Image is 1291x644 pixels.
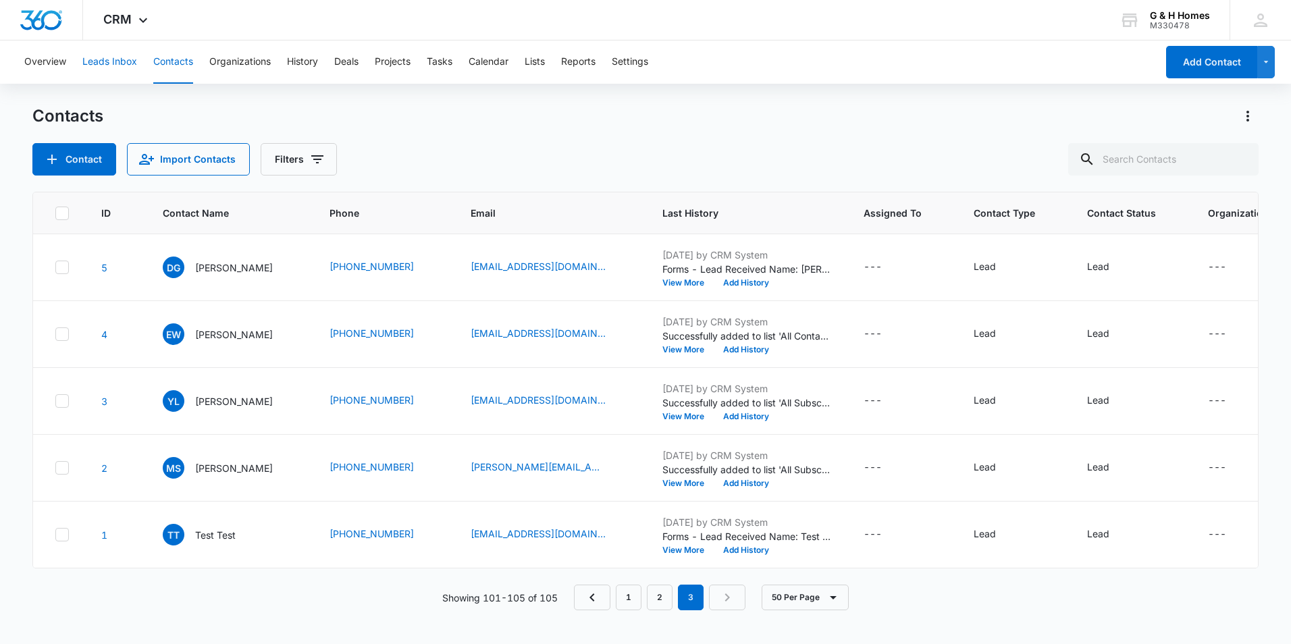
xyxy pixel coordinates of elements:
[103,12,132,26] span: CRM
[525,41,545,84] button: Lists
[616,585,641,610] a: Page 1
[471,206,610,220] span: Email
[1087,326,1109,340] div: Lead
[864,527,882,543] div: ---
[647,585,673,610] a: Page 2
[714,346,779,354] button: Add History
[330,393,438,409] div: Phone - (904) 400-9262 - Select to Edit Field
[974,326,996,340] div: Lead
[101,396,107,407] a: Navigate to contact details page for Yvette Ladson
[471,326,630,342] div: Email - emory_williams@hotmail.com - Select to Edit Field
[330,527,438,543] div: Phone - (888) 888-8888 - Select to Edit Field
[195,327,273,342] p: [PERSON_NAME]
[662,279,714,287] button: View More
[1087,460,1134,476] div: Contact Status - Lead - Select to Edit Field
[330,527,414,541] a: [PHONE_NUMBER]
[1087,393,1109,407] div: Lead
[762,585,849,610] button: 50 Per Page
[974,326,1020,342] div: Contact Type - Lead - Select to Edit Field
[1208,527,1226,543] div: ---
[864,393,906,409] div: Assigned To - - Select to Edit Field
[864,326,882,342] div: ---
[427,41,452,84] button: Tasks
[864,326,906,342] div: Assigned To - - Select to Edit Field
[612,41,648,84] button: Settings
[574,585,610,610] a: Previous Page
[442,591,558,605] p: Showing 101-105 of 105
[471,259,630,275] div: Email - gouge915@gmail.com - Select to Edit Field
[1068,143,1259,176] input: Search Contacts
[471,393,606,407] a: [EMAIL_ADDRESS][DOMAIN_NAME]
[471,527,630,543] div: Email - test@test.com - Select to Edit Field
[1087,393,1134,409] div: Contact Status - Lead - Select to Edit Field
[82,41,137,84] button: Leads Inbox
[1208,460,1250,476] div: Organization - - Select to Edit Field
[864,460,882,476] div: ---
[662,412,714,421] button: View More
[330,326,438,342] div: Phone - (843) 860-8313 - Select to Edit Field
[1237,105,1259,127] button: Actions
[1208,259,1226,275] div: ---
[209,41,271,84] button: Organizations
[662,262,831,276] p: Forms - Lead Received Name: [PERSON_NAME] Email: [EMAIL_ADDRESS][DOMAIN_NAME] Phone: [PHONE_NUMBE...
[678,585,704,610] em: 3
[1208,206,1269,220] span: Organization
[163,323,184,345] span: EW
[163,524,184,545] span: TT
[662,546,714,554] button: View More
[32,106,103,126] h1: Contacts
[330,326,414,340] a: [PHONE_NUMBER]
[1087,527,1134,543] div: Contact Status - Lead - Select to Edit Field
[574,585,745,610] nav: Pagination
[163,257,184,278] span: DG
[1208,259,1250,275] div: Organization - - Select to Edit Field
[101,529,107,541] a: Navigate to contact details page for Test Test
[1208,326,1226,342] div: ---
[163,457,297,479] div: Contact Name - Mike Stake - Select to Edit Field
[974,206,1035,220] span: Contact Type
[864,393,882,409] div: ---
[714,479,779,487] button: Add History
[662,381,831,396] p: [DATE] by CRM System
[471,460,606,474] a: [PERSON_NAME][EMAIL_ADDRESS][DOMAIN_NAME]
[163,323,297,345] div: Contact Name - Emory Williams - Select to Edit Field
[195,394,273,408] p: [PERSON_NAME]
[287,41,318,84] button: History
[714,412,779,421] button: Add History
[864,460,906,476] div: Assigned To - - Select to Edit Field
[1087,259,1109,273] div: Lead
[1208,393,1226,409] div: ---
[330,259,414,273] a: [PHONE_NUMBER]
[714,279,779,287] button: Add History
[163,390,184,412] span: YL
[974,527,996,541] div: Lead
[1087,259,1134,275] div: Contact Status - Lead - Select to Edit Field
[864,259,906,275] div: Assigned To - - Select to Edit Field
[1087,326,1134,342] div: Contact Status - Lead - Select to Edit Field
[330,460,438,476] div: Phone - (803) 640-9591 - Select to Edit Field
[330,460,414,474] a: [PHONE_NUMBER]
[1208,527,1250,543] div: Organization - - Select to Edit Field
[163,257,297,278] div: Contact Name - Darin Gouge - Select to Edit Field
[662,206,812,220] span: Last History
[163,206,278,220] span: Contact Name
[24,41,66,84] button: Overview
[662,329,831,343] p: Successfully added to list 'All Contacts'.
[101,206,111,220] span: ID
[163,524,260,545] div: Contact Name - Test Test - Select to Edit Field
[1150,21,1210,30] div: account id
[330,259,438,275] div: Phone - (828) 724-9884 - Select to Edit Field
[471,259,606,273] a: [EMAIL_ADDRESS][DOMAIN_NAME]
[864,527,906,543] div: Assigned To - - Select to Edit Field
[662,346,714,354] button: View More
[471,326,606,340] a: [EMAIL_ADDRESS][DOMAIN_NAME]
[714,546,779,554] button: Add History
[974,393,1020,409] div: Contact Type - Lead - Select to Edit Field
[330,393,414,407] a: [PHONE_NUMBER]
[662,515,831,529] p: [DATE] by CRM System
[974,259,1020,275] div: Contact Type - Lead - Select to Edit Field
[471,393,630,409] div: Email - yladson429@gmail.com - Select to Edit Field
[662,315,831,329] p: [DATE] by CRM System
[471,527,606,541] a: [EMAIL_ADDRESS][DOMAIN_NAME]
[974,259,996,273] div: Lead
